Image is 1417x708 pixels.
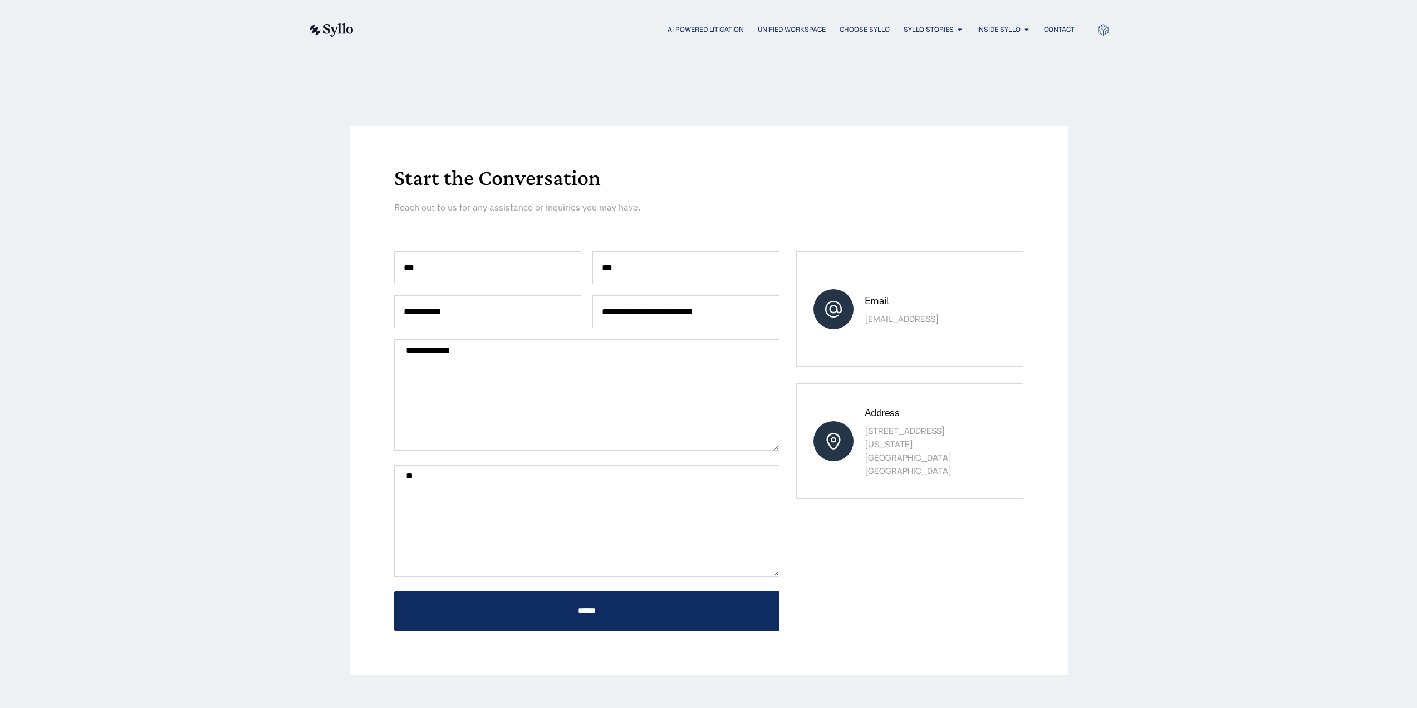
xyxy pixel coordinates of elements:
[865,406,899,419] span: Address
[865,294,889,307] span: Email
[308,23,354,37] img: syllo
[904,25,954,35] a: Syllo Stories
[394,167,1023,189] h1: Start the Conversation
[865,313,988,326] p: [EMAIL_ADDRESS]
[865,424,988,478] p: [STREET_ADDRESS] [US_STATE][GEOGRAPHIC_DATA] [GEOGRAPHIC_DATA]
[977,25,1021,35] a: Inside Syllo
[394,201,799,214] p: Reach out to us for any assistance or inquiries you may have.
[758,25,826,35] a: Unified Workspace
[376,25,1075,35] div: Menu Toggle
[376,25,1075,35] nav: Menu
[1044,25,1075,35] a: Contact
[668,25,744,35] a: AI Powered Litigation
[840,25,890,35] a: Choose Syllo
